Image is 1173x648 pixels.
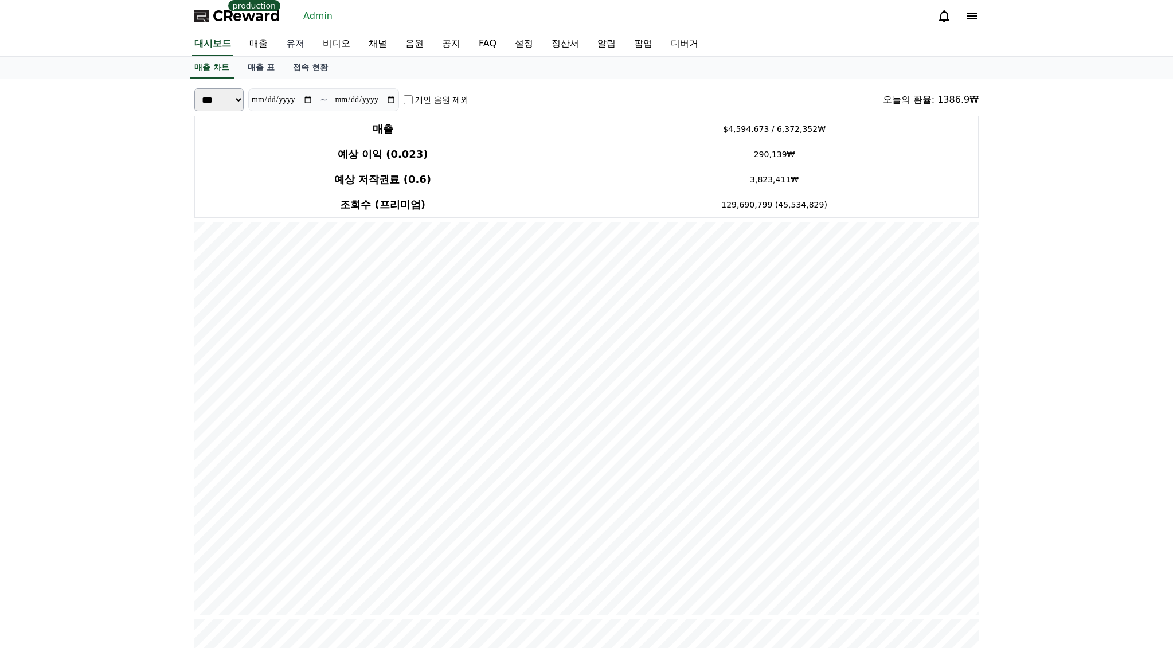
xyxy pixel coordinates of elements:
a: 설정 [506,32,542,56]
a: 접속 현황 [284,57,337,79]
h4: 예상 저작권료 (0.6) [200,171,566,188]
label: 개인 음원 제외 [415,94,468,106]
a: 알림 [588,32,625,56]
a: 채널 [359,32,396,56]
span: Settings [170,381,198,390]
td: 290,139₩ [570,142,978,167]
a: Messages [76,364,148,392]
a: 비디오 [314,32,359,56]
a: 유저 [277,32,314,56]
h4: 조회수 (프리미엄) [200,197,566,213]
a: Settings [148,364,220,392]
a: 매출 차트 [190,57,234,79]
a: Home [3,364,76,392]
a: 음원 [396,32,433,56]
a: 정산서 [542,32,588,56]
td: 3,823,411₩ [570,167,978,192]
a: FAQ [470,32,506,56]
a: 대시보드 [192,32,233,56]
h4: 예상 이익 (0.023) [200,146,566,162]
span: Messages [95,381,129,391]
a: Admin [299,7,337,25]
h4: 매출 [200,121,566,137]
span: CReward [213,7,280,25]
a: 팝업 [625,32,662,56]
div: 오늘의 환율: 1386.9₩ [883,93,979,107]
a: 공지 [433,32,470,56]
td: 129,690,799 (45,534,829) [570,192,978,218]
p: ~ [320,93,327,107]
a: 매출 표 [238,57,284,79]
a: CReward [194,7,280,25]
a: 디버거 [662,32,707,56]
span: Home [29,381,49,390]
td: $4,594.673 / 6,372,352₩ [570,116,978,142]
a: 매출 [240,32,277,56]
